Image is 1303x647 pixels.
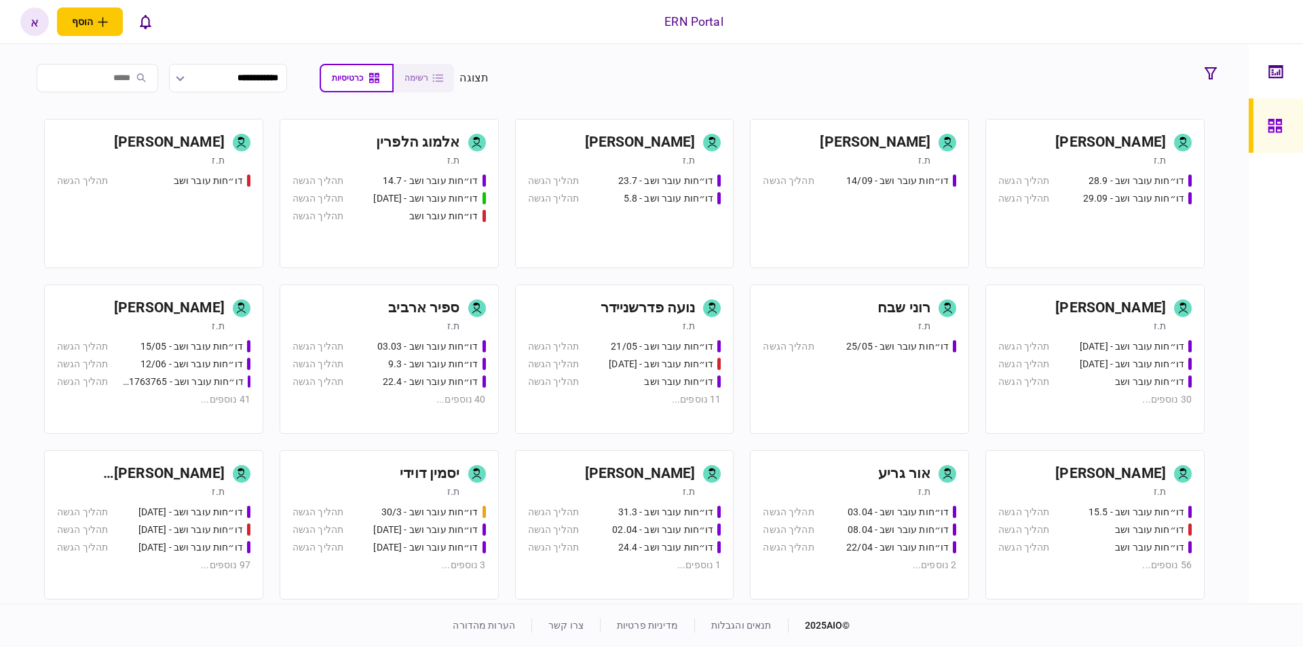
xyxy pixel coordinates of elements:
div: ת.ז [918,485,930,498]
a: רוני שבחת.זדו״חות עובר ושב - 25/05תהליך הגשה [750,284,969,434]
div: דו״חות עובר ושב [1115,375,1184,389]
div: דו״חות עובר ושב - 26.06.25 [1080,357,1184,371]
div: ת.ז [1154,485,1166,498]
div: דו״חות עובר ושב - 30/3 [381,505,478,519]
button: פתח רשימת התראות [131,7,159,36]
div: תהליך הגשה [292,375,343,389]
div: 41 נוספים ... [57,392,250,407]
div: דו״חות עובר ושב - 31.3 [618,505,714,519]
div: דו״חות עובר ושב - 12/06 [140,357,243,371]
button: פתח תפריט להוספת לקוח [57,7,123,36]
div: [PERSON_NAME] [1055,463,1166,485]
div: [PERSON_NAME] [114,297,225,319]
a: מדיניות פרטיות [617,620,678,631]
div: תהליך הגשה [528,523,579,537]
div: תהליך הגשה [528,174,579,188]
div: תהליך הגשה [57,505,108,519]
div: דו״חות עובר ושב [1115,523,1184,537]
div: א [20,7,49,36]
div: דו״חות עובר ושב - 28.9 [1089,174,1184,188]
div: דו״חות עובר ושב - 03.03 [377,339,478,354]
div: [PERSON_NAME] [820,132,930,153]
div: דו״חות עובר ושב - 511763765 18/06 [121,375,243,389]
a: נועה פדרשניידרת.זדו״חות עובר ושב - 21/05תהליך הגשהדו״חות עובר ושב - 03/06/25תהליך הגשהדו״חות עובר... [515,284,734,434]
a: [PERSON_NAME]ת.זדו״חות עובר ושב - 15.5תהליך הגשהדו״חות עובר ושבתהליך הגשהדו״חות עובר ושבתהליך הגש... [985,450,1205,599]
div: דו״חות עובר ושב - 22.4 [383,375,478,389]
div: תהליך הגשה [292,505,343,519]
div: תהליך הגשה [528,375,579,389]
div: 1 נוספים ... [528,558,721,572]
div: תהליך הגשה [292,191,343,206]
div: דו״חות עובר ושב - 02/09/25 [373,540,478,555]
div: ת.ז [447,319,459,333]
div: תהליך הגשה [292,174,343,188]
a: [PERSON_NAME]ת.זדו״חות עובר ושב - 28.9תהליך הגשהדו״חות עובר ושב - 29.09תהליך הגשה [985,119,1205,268]
div: ת.ז [1154,153,1166,167]
div: 97 נוספים ... [57,558,250,572]
div: תהליך הגשה [57,523,108,537]
div: תהליך הגשה [57,375,108,389]
div: תהליך הגשה [998,540,1049,555]
a: [PERSON_NAME]ת.זדו״חות עובר ושב - 25.06.25תהליך הגשהדו״חות עובר ושב - 26.06.25תהליך הגשהדו״חות עו... [985,284,1205,434]
div: תהליך הגשה [57,357,108,371]
div: דו״חות עובר ושב [644,375,713,389]
div: דו״חות עובר ושב - 02.04 [612,523,713,537]
div: תהליך הגשה [57,174,108,188]
a: הערות מהדורה [453,620,515,631]
div: יסמין דוידי [400,463,459,485]
div: ת.ז [683,485,695,498]
div: דו״חות עובר ושב - 03.04 [848,505,949,519]
div: [PERSON_NAME] [1055,297,1166,319]
a: תנאים והגבלות [711,620,772,631]
a: [PERSON_NAME]ת.זדו״חות עובר ושבתהליך הגשה [44,119,263,268]
div: ת.ז [683,319,695,333]
div: תצוגה [459,70,489,86]
div: דו״חות עובר ושב [174,174,243,188]
div: תהליך הגשה [528,357,579,371]
div: תהליך הגשה [528,505,579,519]
div: 3 נוספים ... [292,558,486,572]
div: תהליך הגשה [998,357,1049,371]
div: תהליך הגשה [998,339,1049,354]
div: תהליך הגשה [292,339,343,354]
div: תהליך הגשה [57,339,108,354]
div: ת.ז [447,485,459,498]
div: תהליך הגשה [763,540,814,555]
div: ספיר ארביב [388,297,459,319]
div: ERN Portal [664,13,723,31]
div: ת.ז [1154,319,1166,333]
button: רשימה [394,64,454,92]
div: דו״חות עובר ושב - 25/05 [846,339,949,354]
div: תהליך הגשה [998,174,1049,188]
div: ת.ז [447,153,459,167]
div: © 2025 AIO [788,618,850,633]
div: 2 נוספים ... [763,558,956,572]
a: אור גריעת.זדו״חות עובר ושב - 03.04תהליך הגשהדו״חות עובר ושב - 08.04תהליך הגשהדו״חות עובר ושב - 22... [750,450,969,599]
div: [PERSON_NAME] [585,463,696,485]
button: כרטיסיות [320,64,394,92]
div: [PERSON_NAME] [585,132,696,153]
a: ספיר ארביבת.זדו״חות עובר ושב - 03.03תהליך הגשהדו״חות עובר ושב - 9.3תהליך הגשהדו״חות עובר ושב - 22... [280,284,499,434]
div: תהליך הגשה [763,174,814,188]
div: תהליך הגשה [528,540,579,555]
a: [PERSON_NAME]ת.זדו״חות עובר ושב - 15/05תהליך הגשהדו״חות עובר ושב - 12/06תהליך הגשהדו״חות עובר ושב... [44,284,263,434]
div: תהליך הגשה [528,191,579,206]
div: דו״חות עובר ושב - 19.3.25 [138,523,243,537]
a: [PERSON_NAME] [PERSON_NAME]ת.זדו״חות עובר ושב - 19/03/2025תהליך הגשהדו״חות עובר ושב - 19.3.25תהלי... [44,450,263,599]
div: ת.ז [212,319,224,333]
div: דו״חות עובר ושב - 15.5 [1089,505,1184,519]
div: נועה פדרשניידר [601,297,696,319]
div: דו״חות עובר ושב - 31.08.25 [373,523,478,537]
div: דו״חות עובר ושב - 08.04 [848,523,949,537]
div: ת.ז [918,153,930,167]
div: דו״חות עובר ושב - 14/09 [846,174,949,188]
span: רשימה [404,73,428,83]
div: תהליך הגשה [57,540,108,555]
a: צרו קשר [548,620,584,631]
div: 40 נוספים ... [292,392,486,407]
div: ת.ז [212,485,224,498]
div: תהליך הגשה [292,209,343,223]
div: [PERSON_NAME] [1055,132,1166,153]
div: דו״חות עובר ושב - 19/03/2025 [138,505,243,519]
div: תהליך הגשה [998,375,1049,389]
